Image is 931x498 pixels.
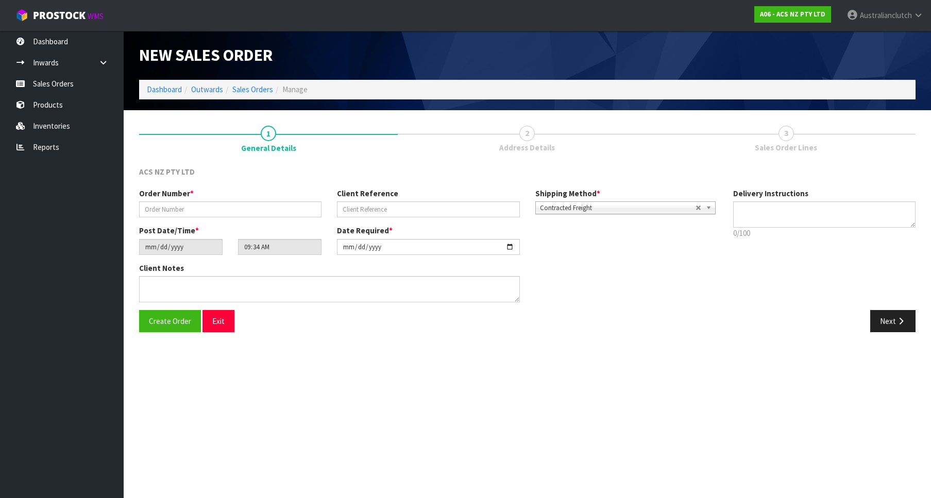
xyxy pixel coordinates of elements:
[147,84,182,94] a: Dashboard
[232,84,273,94] a: Sales Orders
[139,310,201,332] button: Create Order
[33,9,86,22] span: ProStock
[139,225,199,236] label: Post Date/Time
[760,10,825,19] strong: A06 - ACS NZ PTY LTD
[733,188,808,199] label: Delivery Instructions
[261,126,276,141] span: 1
[337,188,398,199] label: Client Reference
[519,126,535,141] span: 2
[139,45,273,65] span: New Sales Order
[499,142,555,153] span: Address Details
[202,310,234,332] button: Exit
[139,167,195,177] span: ACS NZ PTY LTD
[149,316,191,326] span: Create Order
[139,188,194,199] label: Order Number
[139,159,916,340] span: General Details
[778,126,794,141] span: 3
[241,143,296,153] span: General Details
[733,228,916,238] p: 0/100
[139,201,321,217] input: Order Number
[15,9,28,22] img: cube-alt.png
[870,310,916,332] button: Next
[191,84,223,94] a: Outwards
[282,84,308,94] span: Manage
[540,202,696,214] span: Contracted Freight
[755,142,817,153] span: Sales Order Lines
[139,263,184,273] label: Client Notes
[88,11,104,21] small: WMS
[860,10,912,20] span: Australianclutch
[535,188,600,199] label: Shipping Method
[337,225,393,236] label: Date Required
[337,201,519,217] input: Client Reference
